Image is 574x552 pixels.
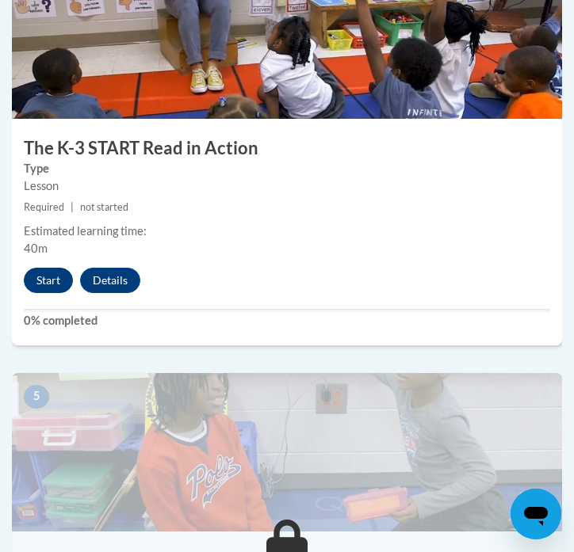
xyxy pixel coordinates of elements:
[24,223,550,240] div: Estimated learning time:
[12,373,562,531] img: Course Image
[511,489,561,539] iframe: Button to launch messaging window
[24,177,550,195] div: Lesson
[24,201,64,213] span: Required
[24,268,73,293] button: Start
[24,242,48,255] span: 40m
[80,268,140,293] button: Details
[80,201,128,213] span: not started
[12,136,562,161] h3: The K-3 START Read in Action
[24,160,550,177] label: Type
[24,312,550,329] label: 0% completed
[71,201,74,213] span: |
[24,385,49,409] span: 5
